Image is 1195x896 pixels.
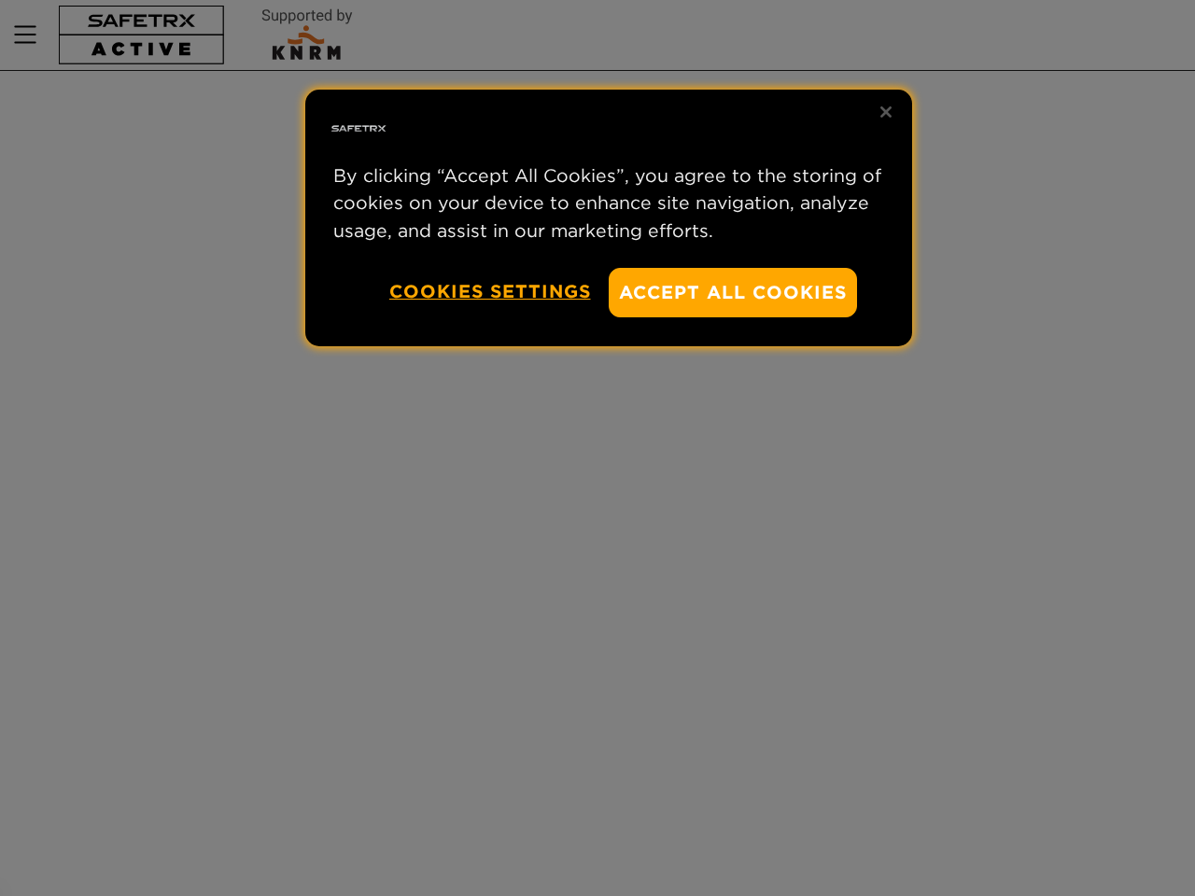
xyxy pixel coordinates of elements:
button: Cookies Settings [389,268,591,315]
p: By clicking “Accept All Cookies”, you agree to the storing of cookies on your device to enhance s... [333,162,884,245]
button: Close [865,91,907,133]
div: Privacy [305,90,912,346]
img: Safe Tracks [329,99,388,159]
button: Accept All Cookies [609,268,857,317]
